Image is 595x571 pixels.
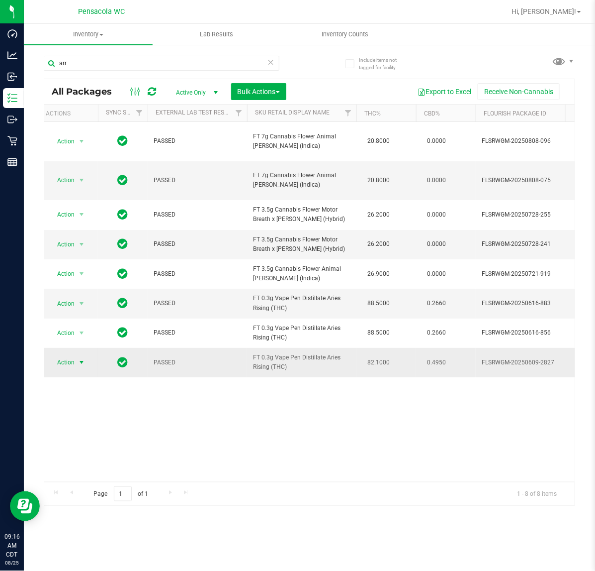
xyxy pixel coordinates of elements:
[156,109,234,116] a: External Lab Test Result
[362,326,395,340] span: 88.5000
[85,486,157,502] span: Page of 1
[48,208,75,222] span: Action
[308,30,382,39] span: Inventory Counts
[7,72,17,82] inline-svg: Inbound
[106,109,144,116] a: Sync Status
[52,86,122,97] span: All Packages
[78,7,125,16] span: Pensacola WC
[253,171,350,190] span: FT 7g Cannabis Flower Animal [PERSON_NAME] (Indica)
[76,208,88,222] span: select
[76,267,88,281] span: select
[48,134,75,148] span: Action
[118,296,128,310] span: In Sync
[484,110,546,117] a: Flourish Package ID
[154,328,241,338] span: PASSED
[422,296,451,311] span: 0.2660
[154,358,241,367] span: PASSED
[422,326,451,340] span: 0.2660
[76,173,88,187] span: select
[7,50,17,60] inline-svg: Analytics
[118,173,128,187] span: In Sync
[482,328,579,338] span: FLSRWGM-20250616-856
[7,157,17,167] inline-svg: Reports
[482,136,579,146] span: FLSRWGM-20250808-096
[364,110,381,117] a: THC%
[10,491,40,521] iframe: Resource center
[118,355,128,369] span: In Sync
[238,88,280,96] span: Bulk Actions
[255,109,330,116] a: Sku Retail Display Name
[7,136,17,146] inline-svg: Retail
[24,24,153,45] a: Inventory
[362,134,395,148] span: 20.8000
[76,297,88,311] span: select
[154,299,241,308] span: PASSED
[118,326,128,340] span: In Sync
[7,114,17,124] inline-svg: Outbound
[231,105,247,121] a: Filter
[422,267,451,281] span: 0.0000
[478,83,560,100] button: Receive Non-Cannabis
[411,83,478,100] button: Export to Excel
[362,173,395,188] span: 20.8000
[362,237,395,251] span: 26.2000
[154,239,241,249] span: PASSED
[118,237,128,251] span: In Sync
[362,208,395,222] span: 26.2000
[482,210,579,220] span: FLSRWGM-20250728-255
[48,297,75,311] span: Action
[422,134,451,148] span: 0.0000
[7,93,17,103] inline-svg: Inventory
[253,324,350,343] span: FT 0.3g Vape Pen Distillate Aries Rising (THC)
[422,355,451,370] span: 0.4950
[154,136,241,146] span: PASSED
[48,237,75,251] span: Action
[482,358,579,367] span: FLSRWGM-20250609-2827
[253,205,350,224] span: FT 3.5g Cannabis Flower Motor Breath x [PERSON_NAME] (Hybrid)
[359,56,409,71] span: Include items not tagged for facility
[7,29,17,39] inline-svg: Dashboard
[253,294,350,313] span: FT 0.3g Vape Pen Distillate Aries Rising (THC)
[511,7,576,15] span: Hi, [PERSON_NAME]!
[48,267,75,281] span: Action
[253,353,350,372] span: FT 0.3g Vape Pen Distillate Aries Rising (THC)
[281,24,410,45] a: Inventory Counts
[424,110,440,117] a: CBD%
[267,56,274,69] span: Clear
[76,237,88,251] span: select
[48,355,75,369] span: Action
[4,559,19,567] p: 08/25
[362,267,395,281] span: 26.9000
[482,176,579,185] span: FLSRWGM-20250808-075
[482,239,579,249] span: FLSRWGM-20250728-241
[362,355,395,370] span: 82.1000
[253,132,350,151] span: FT 7g Cannabis Flower Animal [PERSON_NAME] (Indica)
[131,105,148,121] a: Filter
[509,486,565,501] span: 1 - 8 of 8 items
[186,30,247,39] span: Lab Results
[118,267,128,281] span: In Sync
[231,83,286,100] button: Bulk Actions
[24,30,153,39] span: Inventory
[114,486,132,502] input: 1
[118,208,128,222] span: In Sync
[482,299,579,308] span: FLSRWGM-20250616-883
[44,56,279,71] input: Search Package ID, Item Name, SKU, Lot or Part Number...
[76,355,88,369] span: select
[153,24,281,45] a: Lab Results
[154,210,241,220] span: PASSED
[154,269,241,279] span: PASSED
[76,134,88,148] span: select
[422,208,451,222] span: 0.0000
[4,532,19,559] p: 09:16 AM CDT
[46,110,94,117] div: Actions
[422,173,451,188] span: 0.0000
[340,105,356,121] a: Filter
[154,176,241,185] span: PASSED
[253,235,350,254] span: FT 3.5g Cannabis Flower Motor Breath x [PERSON_NAME] (Hybrid)
[76,326,88,340] span: select
[48,326,75,340] span: Action
[253,264,350,283] span: FT 3.5g Cannabis Flower Animal [PERSON_NAME] (Indica)
[422,237,451,251] span: 0.0000
[48,173,75,187] span: Action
